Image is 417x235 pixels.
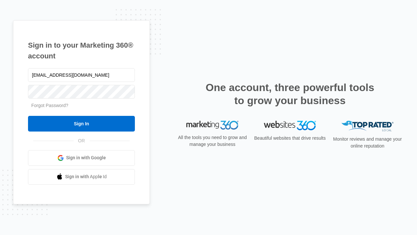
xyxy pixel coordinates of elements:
[253,135,326,142] p: Beautiful websites that drive results
[31,103,68,108] a: Forgot Password?
[74,137,90,144] span: OR
[186,121,238,130] img: Marketing 360
[176,134,249,148] p: All the tools you need to grow and manage your business
[28,150,135,166] a: Sign in with Google
[204,81,376,107] h2: One account, three powerful tools to grow your business
[28,68,135,82] input: Email
[28,116,135,132] input: Sign In
[331,136,404,149] p: Monitor reviews and manage your online reputation
[341,121,394,132] img: Top Rated Local
[264,121,316,130] img: Websites 360
[66,154,106,161] span: Sign in with Google
[28,40,135,61] h1: Sign in to your Marketing 360® account
[28,169,135,185] a: Sign in with Apple Id
[65,173,107,180] span: Sign in with Apple Id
